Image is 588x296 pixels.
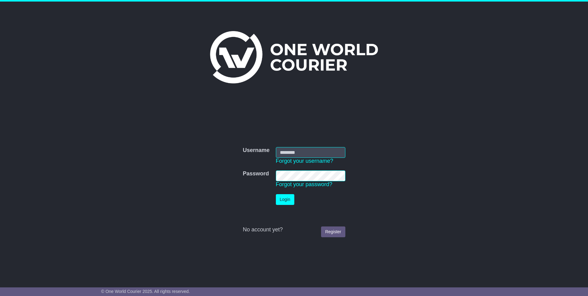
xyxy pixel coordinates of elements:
span: © One World Courier 2025. All rights reserved. [101,289,190,294]
a: Register [321,226,345,237]
label: Password [243,170,269,177]
label: Username [243,147,269,154]
img: One World [210,31,378,83]
button: Login [276,194,294,205]
a: Forgot your username? [276,158,333,164]
a: Forgot your password? [276,181,332,187]
div: No account yet? [243,226,345,233]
